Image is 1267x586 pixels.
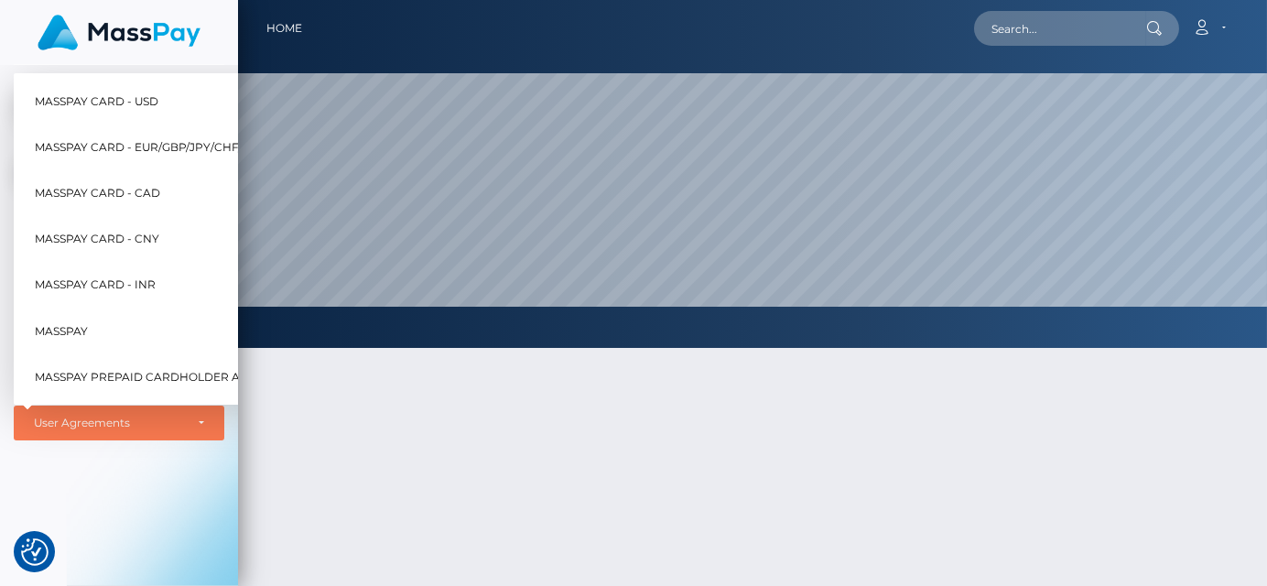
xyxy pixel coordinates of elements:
[974,11,1146,46] input: Search...
[35,89,158,113] span: MassPay Card - USD
[35,273,156,297] span: MassPay Card - INR
[35,181,160,205] span: MassPay Card - CAD
[35,365,304,389] span: MassPay Prepaid Cardholder Agreement
[21,538,49,566] img: Revisit consent button
[38,15,200,50] img: MassPay
[14,406,224,440] button: User Agreements
[266,9,302,48] a: Home
[35,227,159,251] span: MassPay Card - CNY
[35,319,88,342] span: MassPay
[35,136,267,159] span: MassPay Card - EUR/GBP/JPY/CHF/AUD
[34,416,184,430] div: User Agreements
[21,538,49,566] button: Consent Preferences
